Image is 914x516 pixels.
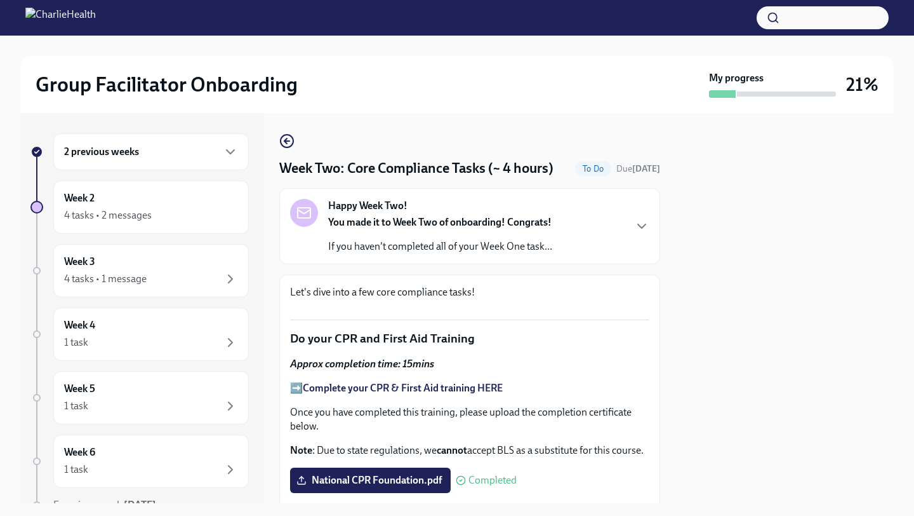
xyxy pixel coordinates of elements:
[290,381,649,395] p: ➡️
[30,371,249,424] a: Week 51 task
[290,468,451,493] label: National CPR Foundation.pdf
[53,133,249,170] div: 2 previous weeks
[290,285,649,299] p: Let's dive into a few core compliance tasks!
[124,499,156,511] strong: [DATE]
[64,208,152,222] div: 4 tasks • 2 messages
[30,180,249,234] a: Week 24 tasks • 2 messages
[616,163,660,174] span: Due
[437,444,467,456] strong: cannot
[64,445,95,459] h6: Week 6
[468,475,517,485] span: Completed
[290,444,649,458] p: : Due to state regulations, we accept BLS as a substitute for this course.
[30,308,249,361] a: Week 41 task
[64,399,88,413] div: 1 task
[64,145,139,159] h6: 2 previous weeks
[616,163,660,175] span: October 13th, 2025 10:00
[290,358,434,370] strong: Approx completion time: 15mins
[30,435,249,488] a: Week 61 task
[25,8,96,28] img: CharlieHealth
[290,405,649,433] p: Once you have completed this training, please upload the completion certificate below.
[279,159,553,178] h4: Week Two: Core Compliance Tasks (~ 4 hours)
[64,191,95,205] h6: Week 2
[64,272,147,286] div: 4 tasks • 1 message
[290,330,649,347] p: Do your CPR and First Aid Training
[64,255,95,269] h6: Week 3
[846,73,878,96] h3: 21%
[64,382,95,396] h6: Week 5
[36,72,298,97] h2: Group Facilitator Onboarding
[64,336,88,350] div: 1 task
[328,199,407,213] strong: Happy Week Two!
[64,318,95,332] h6: Week 4
[328,216,552,228] strong: You made it to Week Two of onboarding! Congrats!
[632,163,660,174] strong: [DATE]
[64,463,88,477] div: 1 task
[575,164,611,173] span: To Do
[290,444,312,456] strong: Note
[299,474,442,487] span: National CPR Foundation.pdf
[53,499,156,511] span: Experience ends
[328,240,552,254] p: If you haven't completed all of your Week One task...
[303,382,503,394] a: Complete your CPR & First Aid training HERE
[709,71,764,85] strong: My progress
[30,244,249,297] a: Week 34 tasks • 1 message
